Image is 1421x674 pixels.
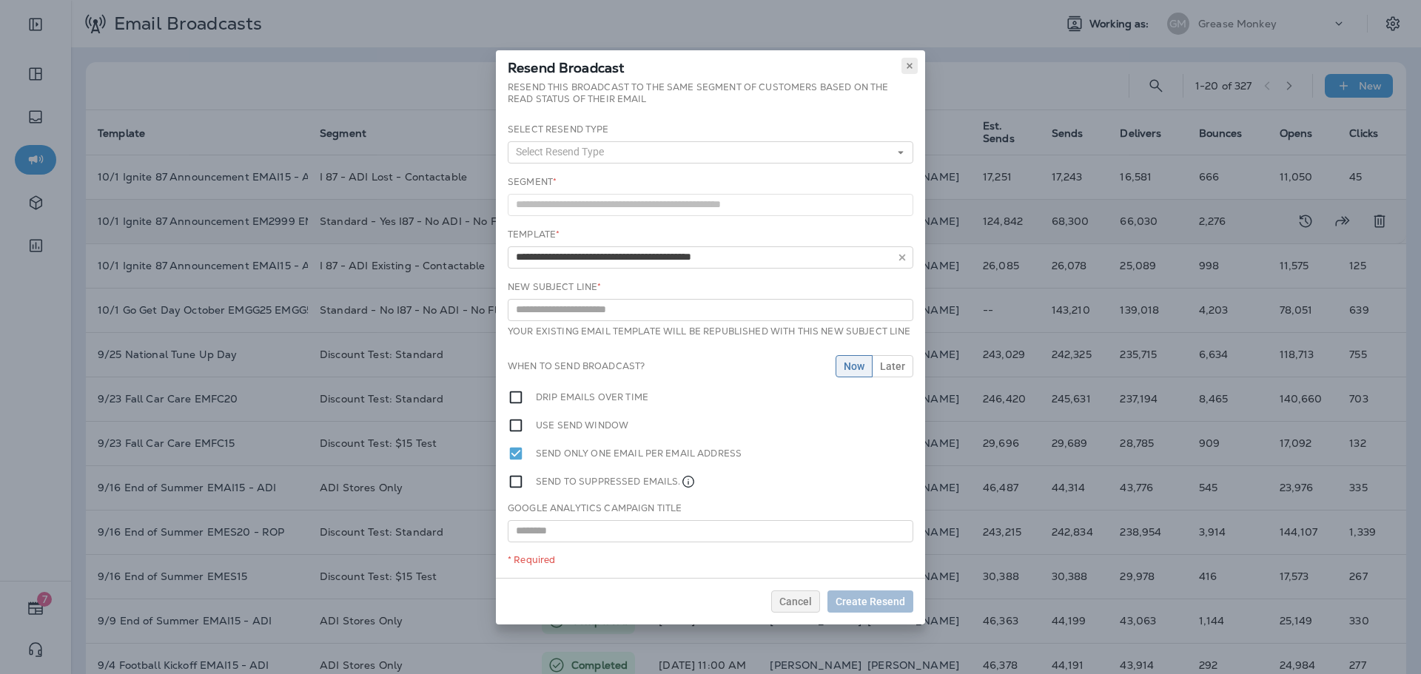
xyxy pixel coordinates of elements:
button: Create Resend [827,590,913,613]
button: Now [836,355,873,377]
label: Segment [508,176,557,188]
button: Cancel [771,590,820,613]
label: Send to suppressed emails. [536,474,696,490]
label: Drip emails over time [536,389,648,405]
div: * Required [508,554,913,566]
label: Your existing email template will be republished with this new subject line [508,326,911,337]
span: Cancel [779,596,812,607]
button: Select Resend Type [508,141,913,164]
span: Select Resend Type [516,146,610,158]
span: Create Resend [836,596,905,607]
span: Later [880,361,905,371]
label: Resend this broadcast to the same segment of customers based on the read status of their email [508,81,913,105]
label: Select Resend Type [508,124,609,135]
div: Resend Broadcast [496,50,925,81]
span: Now [844,361,864,371]
label: Send only one email per email address [536,445,742,462]
label: Template [508,229,560,240]
label: When to send broadcast? [508,360,645,372]
label: Use send window [536,417,628,434]
label: Google Analytics Campaign Title [508,502,682,514]
label: New Subject Line [508,281,601,293]
button: Later [872,355,913,377]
